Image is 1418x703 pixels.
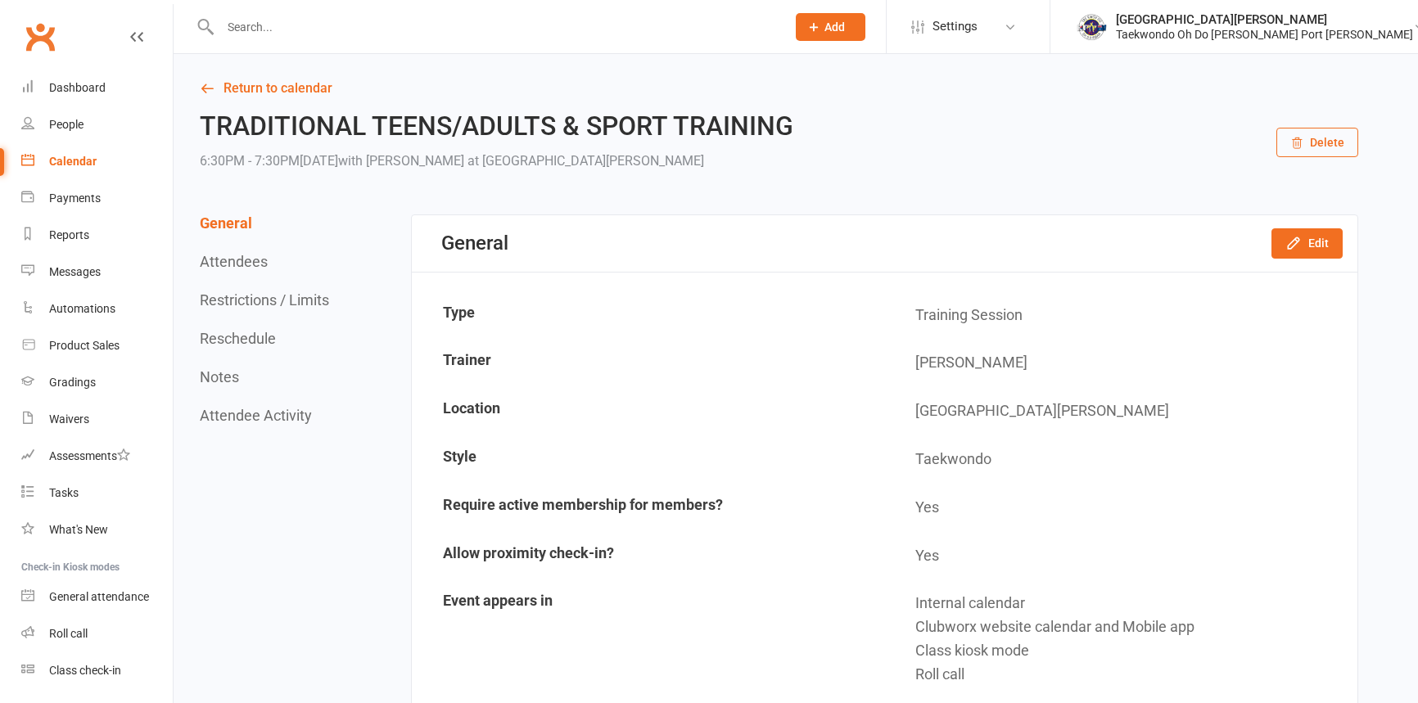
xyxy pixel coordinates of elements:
[200,214,252,232] button: General
[886,533,1357,579] td: Yes
[796,13,865,41] button: Add
[200,112,793,141] h2: TRADITIONAL TEENS/ADULTS & SPORT TRAINING
[413,436,884,483] td: Style
[49,265,101,278] div: Messages
[467,153,704,169] span: at [GEOGRAPHIC_DATA][PERSON_NAME]
[200,150,793,173] div: 6:30PM - 7:30PM[DATE]
[915,663,1345,687] div: Roll call
[200,291,329,309] button: Restrictions / Limits
[1075,11,1108,43] img: thumb_image1517475016.png
[49,302,115,315] div: Automations
[21,327,173,364] a: Product Sales
[21,652,173,689] a: Class kiosk mode
[200,77,1358,100] a: Return to calendar
[21,511,173,548] a: What's New
[441,232,508,255] div: General
[886,292,1357,339] td: Training Session
[1271,228,1343,258] button: Edit
[1116,12,1413,27] div: [GEOGRAPHIC_DATA][PERSON_NAME]
[933,8,978,45] span: Settings
[200,253,268,270] button: Attendees
[413,533,884,579] td: Allow proximity check-in?
[21,401,173,438] a: Waivers
[21,217,173,254] a: Reports
[824,20,845,34] span: Add
[49,339,120,352] div: Product Sales
[413,340,884,386] td: Trainer
[21,254,173,291] a: Messages
[49,118,84,131] div: People
[1116,27,1413,42] div: Taekwondo Oh Do [PERSON_NAME] Port [PERSON_NAME]
[915,639,1345,663] div: Class kiosk mode
[49,523,108,536] div: What's New
[915,615,1345,639] div: Clubworx website calendar and Mobile app
[21,579,173,615] a: General attendance kiosk mode
[21,438,173,475] a: Assessments
[21,291,173,327] a: Automations
[200,330,276,347] button: Reschedule
[20,16,61,57] a: Clubworx
[886,436,1357,483] td: Taekwondo
[1276,128,1358,157] button: Delete
[413,484,884,531] td: Require active membership for members?
[886,388,1357,435] td: [GEOGRAPHIC_DATA][PERSON_NAME]
[413,292,884,339] td: Type
[886,484,1357,531] td: Yes
[915,592,1345,615] div: Internal calendar
[21,180,173,217] a: Payments
[49,627,88,640] div: Roll call
[413,580,884,697] td: Event appears in
[49,81,106,94] div: Dashboard
[21,143,173,180] a: Calendar
[200,407,312,424] button: Attendee Activity
[21,475,173,511] a: Tasks
[49,376,96,389] div: Gradings
[49,486,79,499] div: Tasks
[49,192,101,205] div: Payments
[21,70,173,106] a: Dashboard
[338,153,464,169] span: with [PERSON_NAME]
[49,155,97,168] div: Calendar
[21,615,173,652] a: Roll call
[215,16,774,38] input: Search...
[200,368,239,385] button: Notes
[413,388,884,435] td: Location
[886,340,1357,386] td: [PERSON_NAME]
[21,106,173,143] a: People
[49,590,149,603] div: General attendance
[49,412,89,426] div: Waivers
[49,664,121,677] div: Class check-in
[49,449,130,462] div: Assessments
[49,228,89,241] div: Reports
[21,364,173,401] a: Gradings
